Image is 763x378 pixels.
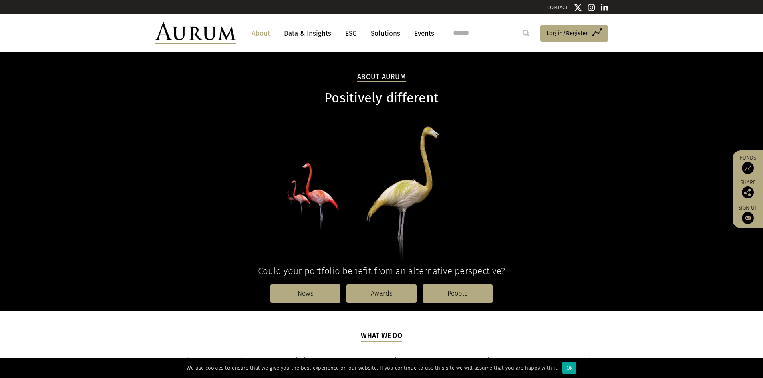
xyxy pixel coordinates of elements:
[155,266,608,276] h4: Could your portfolio benefit from an alternative perspective?
[341,26,361,41] a: ESG
[163,356,600,377] span: Aurum is a hedge fund investment specialist focused solely on selecting hedge funds and managing ...
[357,73,406,82] h2: About Aurum
[423,284,493,303] a: People
[361,331,402,342] h5: What we do
[737,154,759,174] a: Funds
[601,4,608,12] img: Linkedin icon
[742,162,754,174] img: Access Funds
[518,25,534,41] input: Submit
[367,26,404,41] a: Solutions
[540,25,608,42] a: Log in/Register
[248,26,274,41] a: About
[410,26,434,41] a: Events
[742,186,754,198] img: Share this post
[546,28,588,38] span: Log in/Register
[737,204,759,224] a: Sign up
[588,4,595,12] img: Instagram icon
[155,90,608,106] h1: Positively different
[737,180,759,198] div: Share
[574,4,582,12] img: Twitter icon
[346,284,417,303] a: Awards
[562,362,576,374] div: Ok
[280,26,335,41] a: Data & Insights
[155,22,236,44] img: Aurum
[742,212,754,224] img: Sign up to our newsletter
[270,284,340,303] a: News
[547,4,568,10] a: CONTACT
